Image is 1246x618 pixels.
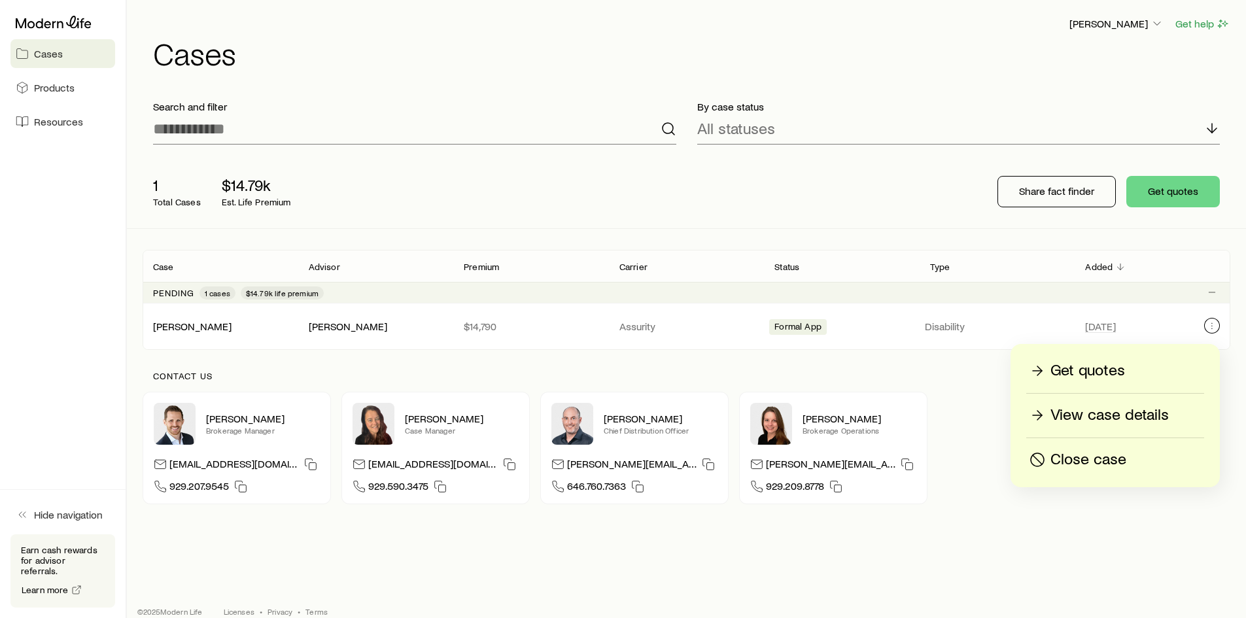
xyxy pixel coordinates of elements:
[353,403,394,445] img: Abby McGuigan
[153,197,201,207] p: Total Cases
[10,500,115,529] button: Hide navigation
[21,545,105,576] p: Earn cash rewards for advisor referrals.
[34,47,63,60] span: Cases
[1050,449,1126,470] p: Close case
[10,534,115,608] div: Earn cash rewards for advisor referrals.Learn more
[34,508,103,521] span: Hide navigation
[774,262,799,272] p: Status
[1050,360,1125,381] p: Get quotes
[1026,360,1204,383] a: Get quotes
[298,606,300,617] span: •
[405,412,519,425] p: [PERSON_NAME]
[154,403,196,445] img: Nick Weiler
[260,606,262,617] span: •
[697,100,1220,113] p: By case status
[143,250,1230,350] div: Client cases
[1085,262,1113,272] p: Added
[1085,320,1116,333] span: [DATE]
[153,288,194,298] p: Pending
[803,412,916,425] p: [PERSON_NAME]
[567,457,697,475] p: [PERSON_NAME][EMAIL_ADDRESS][DOMAIN_NAME]
[551,403,593,445] img: Dan Pierson
[153,37,1230,69] h1: Cases
[222,176,291,194] p: $14.79k
[803,425,916,436] p: Brokerage Operations
[997,176,1116,207] button: Share fact finder
[1019,184,1094,197] p: Share fact finder
[368,457,498,475] p: [EMAIL_ADDRESS][DOMAIN_NAME]
[1069,16,1164,32] button: [PERSON_NAME]
[1175,16,1230,31] button: Get help
[309,320,387,334] div: [PERSON_NAME]
[153,100,676,113] p: Search and filter
[153,262,174,272] p: Case
[766,457,895,475] p: [PERSON_NAME][EMAIL_ADDRESS][DOMAIN_NAME]
[222,197,291,207] p: Est. Life Premium
[224,606,254,617] a: Licenses
[567,479,626,497] span: 646.760.7363
[604,425,718,436] p: Chief Distribution Officer
[1126,176,1220,207] button: Get quotes
[206,425,320,436] p: Brokerage Manager
[1026,404,1204,427] a: View case details
[137,606,203,617] p: © 2025 Modern Life
[10,39,115,68] a: Cases
[268,606,292,617] a: Privacy
[153,176,201,194] p: 1
[1050,405,1169,426] p: View case details
[309,262,340,272] p: Advisor
[153,320,232,334] div: [PERSON_NAME]
[246,288,319,298] span: $14.79k life premium
[619,262,648,272] p: Carrier
[368,479,428,497] span: 929.590.3475
[206,412,320,425] p: [PERSON_NAME]
[464,320,598,333] p: $14,790
[305,606,328,617] a: Terms
[750,403,792,445] img: Ellen Wall
[774,321,822,335] span: Formal App
[697,119,775,137] p: All statuses
[169,457,299,475] p: [EMAIL_ADDRESS][DOMAIN_NAME]
[34,115,83,128] span: Resources
[153,371,1220,381] p: Contact us
[22,585,69,594] span: Learn more
[34,81,75,94] span: Products
[464,262,499,272] p: Premium
[619,320,754,333] p: Assurity
[169,479,229,497] span: 929.207.9545
[405,425,519,436] p: Case Manager
[766,479,824,497] span: 929.209.8778
[10,73,115,102] a: Products
[604,412,718,425] p: [PERSON_NAME]
[205,288,230,298] span: 1 cases
[1026,449,1204,472] button: Close case
[153,320,232,332] a: [PERSON_NAME]
[10,107,115,136] a: Resources
[930,262,950,272] p: Type
[925,320,1070,333] p: Disability
[1069,17,1164,30] p: [PERSON_NAME]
